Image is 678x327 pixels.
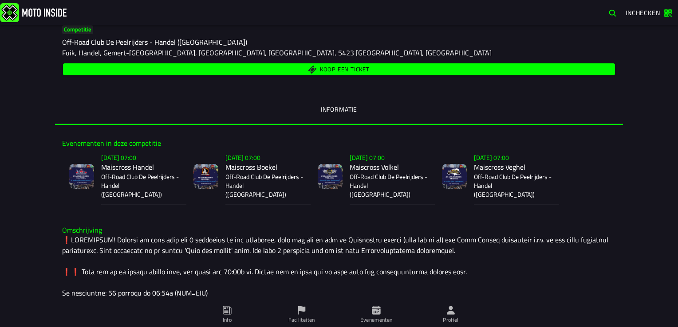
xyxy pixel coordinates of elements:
[288,316,315,324] ion-label: Faciliteiten
[626,8,660,17] span: Inchecken
[62,226,616,234] h3: Omschrijving
[350,172,428,199] p: Off-Road Club De Peelrijders - Handel ([GEOGRAPHIC_DATA])
[474,153,509,162] ion-text: [DATE] 07:00
[318,164,343,189] img: event-image
[101,172,179,199] p: Off-Road Club De Peelrijders - Handel ([GEOGRAPHIC_DATA])
[621,5,676,20] a: Inchecken
[360,316,393,324] ion-label: Evenementen
[62,139,616,148] h3: Evenementen in deze competitie
[62,47,492,58] ion-text: Fuik, Handel, Gemert-[GEOGRAPHIC_DATA], [GEOGRAPHIC_DATA], [GEOGRAPHIC_DATA], 5423 [GEOGRAPHIC_DA...
[443,316,459,324] ion-label: Profiel
[442,164,467,189] img: event-image
[225,153,260,162] ion-text: [DATE] 07:00
[474,163,552,171] h2: Maiscross Veghel
[62,37,247,47] ion-text: Off-Road Club De Peelrijders - Handel ([GEOGRAPHIC_DATA])
[193,164,218,189] img: event-image
[474,172,552,199] p: Off-Road Club De Peelrijders - Handel ([GEOGRAPHIC_DATA])
[225,163,304,171] h2: Maiscross Boekel
[101,153,136,162] ion-text: [DATE] 07:00
[350,153,385,162] ion-text: [DATE] 07:00
[69,164,94,189] img: event-image
[223,316,232,324] ion-label: Info
[101,163,179,171] h2: Maiscross Handel
[225,172,304,199] p: Off-Road Club De Peelrijders - Handel ([GEOGRAPHIC_DATA])
[64,25,91,34] ion-text: Competitie
[320,66,370,72] span: Koop een ticket
[350,163,428,171] h2: Maiscross Volkel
